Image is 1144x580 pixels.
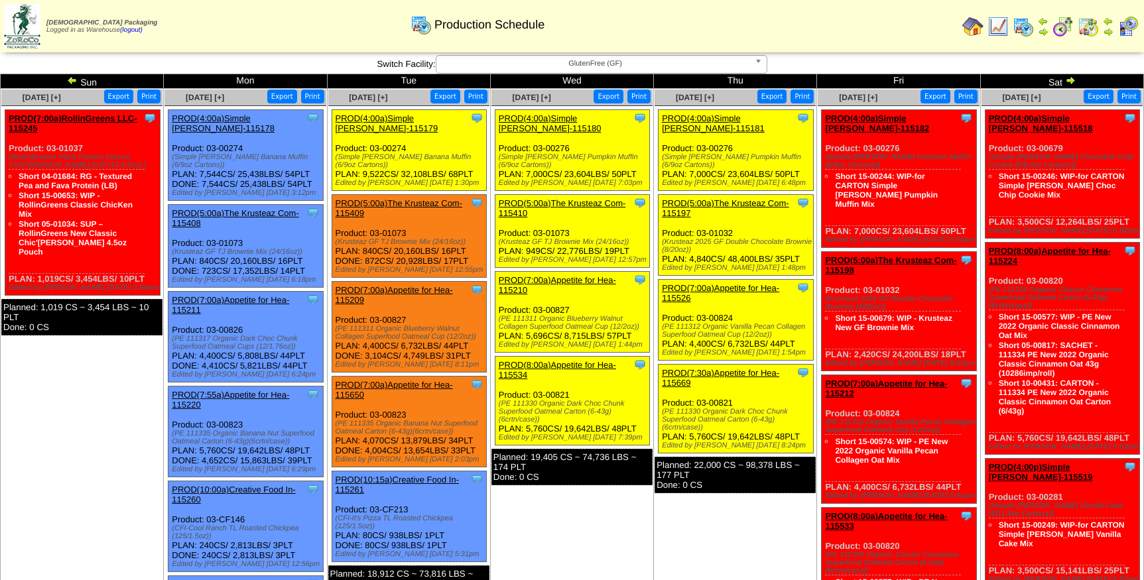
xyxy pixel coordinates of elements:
[999,172,1125,200] a: Short 15-00246: WIP-for CARTON Simple [PERSON_NAME] Choc Chip Cookie Mix
[470,473,483,486] img: Tooltip
[989,462,1093,482] a: PROD(4:00p)Simple [PERSON_NAME]-115519
[336,361,487,369] div: Edited by [PERSON_NAME] [DATE] 8:11pm
[470,111,483,125] img: Tooltip
[168,110,324,201] div: Product: 03-00274 PLAN: 7,544CS / 25,438LBS / 54PLT DONE: 7,544CS / 25,438LBS / 54PLT
[172,208,298,228] a: PROD(5:00a)The Krusteaz Com-115408
[655,457,816,493] div: Planned: 22,000 CS ~ 98,378 LBS ~ 177 PLT Done: 0 CS
[1123,460,1137,473] img: Tooltip
[168,292,324,382] div: Product: 03-00826 PLAN: 4,400CS / 5,808LBS / 44PLT DONE: 4,410CS / 5,821LBS / 44PLT
[985,110,1140,239] div: Product: 03-00679 PLAN: 3,500CS / 12,264LBS / 25PLT
[499,153,650,169] div: (Simple [PERSON_NAME] Pumpkin Muffin (6/9oz Cartons))
[633,273,647,286] img: Tooltip
[9,113,137,133] a: PROD(7:00a)RollinGreens LLC-115245
[627,89,651,103] button: Print
[172,524,323,540] div: (CFI-Cool Ranch TL Roasted Chickpea (125/1.5oz))
[495,272,650,353] div: Product: 03-00827 PLAN: 5,696CS / 8,715LBS / 57PLT
[9,284,160,292] div: Edited by [PERSON_NAME] [DATE] 3:54pm
[267,89,297,103] button: Export
[46,19,157,34] span: Logged in as Warehouse
[999,341,1109,378] a: Short 05-00817: SACHET - 111334 PE New 2022 Organic Classic Cinnamon Oat 43g (10286imp/roll)
[822,252,977,371] div: Product: 03-01032 PLAN: 2,420CS / 24,200LBS / 18PLT
[499,315,650,331] div: (PE 111311 Organic Blueberry Walnut Collagen Superfood Oatmeal Cup (12/2oz))
[757,89,787,103] button: Export
[491,449,653,485] div: Planned: 19,405 CS ~ 74,736 LBS ~ 174 PLT Done: 0 CS
[336,420,487,435] div: (PE 111335 Organic Banana Nut Superfood Oatmeal Carton (6-43g)(6crtn/case))
[962,16,984,37] img: home.gif
[989,502,1140,518] div: (Simple [PERSON_NAME] Vanilla Cake (6/11.5oz Cartons))
[19,219,127,257] a: Short 05-01034: SUP – RollinGreens New Classic Chic'[PERSON_NAME] 4.5oz Pouch
[989,246,1111,266] a: PROD(8:00a)Appetite for Hea-115224
[172,153,323,169] div: (Simple [PERSON_NAME] Banana Muffin (6/9oz Cartons))
[336,198,462,218] a: PROD(5:00a)The Krusteaz Com-115409
[817,74,980,89] td: Fri
[495,357,650,445] div: Product: 03-00821 PLAN: 5,760CS / 19,642LBS / 48PLT
[676,93,714,102] a: [DATE] [+]
[120,27,143,34] a: (logout)
[186,93,224,102] span: [DATE] [+]
[513,93,551,102] a: [DATE] [+]
[633,111,647,125] img: Tooltip
[1117,16,1139,37] img: calendarcustomer.gif
[470,378,483,391] img: Tooltip
[1,74,164,89] td: Sun
[594,89,623,103] button: Export
[411,14,432,35] img: calendarprod.gif
[499,256,650,264] div: Edited by [PERSON_NAME] [DATE] 12:57pm
[960,377,973,390] img: Tooltip
[499,113,602,133] a: PROD(4:00a)Simple [PERSON_NAME]-115180
[336,113,438,133] a: PROD(4:00a)Simple [PERSON_NAME]-115179
[839,93,877,102] a: [DATE] [+]
[46,19,157,27] span: [DEMOGRAPHIC_DATA] Packaging
[430,89,460,103] button: Export
[999,520,1125,548] a: Short 15-00249: WIP-for CARTON Simple [PERSON_NAME] Vanilla Cake Mix
[662,368,779,388] a: PROD(7:30a)Appetite for Hea-115669
[332,282,487,373] div: Product: 03-00827 PLAN: 4,400CS / 6,732LBS / 44PLT DONE: 3,104CS / 4,749LBS / 31PLT
[662,238,813,254] div: (Krusteaz 2025 GF Double Chocolate Brownie (8/20oz))
[9,153,160,169] div: (RollinGreens Plant Protein Classic CHIC'[PERSON_NAME] SUP (12-4.5oz) )
[825,295,976,311] div: (Krusteaz 2025 GF Double Chocolate Brownie (8/20oz))
[306,293,320,306] img: Tooltip
[172,295,289,315] a: PROD(7:00a)Appetite for Hea-115211
[499,360,616,380] a: PROD(8:00a)Appetite for Hea-115534
[499,400,650,424] div: (PE 111330 Organic Dark Choc Chunk Superfood Oatmeal Carton (6-43g)(6crtn/case))
[19,172,132,190] a: Short 04-01684: RG - Textured Pea and Fava Protein (LB)
[349,93,387,102] a: [DATE] [+]
[1084,89,1113,103] button: Export
[495,110,650,191] div: Product: 03-00276 PLAN: 7,000CS / 23,604LBS / 50PLT
[464,89,487,103] button: Print
[796,196,810,209] img: Tooltip
[336,325,487,341] div: (PE 111311 Organic Blueberry Walnut Collagen Superfood Oatmeal Cup (12/2oz))
[336,179,487,187] div: Edited by [PERSON_NAME] [DATE] 1:30pm
[659,365,814,453] div: Product: 03-00821 PLAN: 5,760CS / 19,642LBS / 48PLT
[434,18,544,32] span: Production Schedule
[825,113,929,133] a: PROD(4:00a)Simple [PERSON_NAME]-115182
[143,111,157,125] img: Tooltip
[662,408,813,432] div: (PE 111330 Organic Dark Choc Chunk Superfood Oatmeal Carton (6-43g)(6crtn/case))
[306,483,320,496] img: Tooltip
[470,283,483,296] img: Tooltip
[654,74,817,89] td: Thu
[999,312,1120,340] a: Short 15-00577: WIP - PE New 2022 Organic Classic Cinnamon Oat Mix
[1117,89,1141,103] button: Print
[1002,93,1041,102] span: [DATE] [+]
[137,89,160,103] button: Print
[23,93,61,102] span: [DATE] [+]
[825,418,976,434] div: (PE 111312 Organic Vanilla Pecan Collagen Superfood Oatmeal Cup (12/2oz))
[825,236,976,244] div: Edited by [PERSON_NAME] [DATE] 6:50pm
[791,89,814,103] button: Print
[1065,75,1076,86] img: arrowright.gif
[796,366,810,379] img: Tooltip
[1123,111,1137,125] img: Tooltip
[172,335,323,351] div: (PE 111317 Organic Dark Choc Chunk Superfood Oatmeal Cups (12/1.76oz))
[470,196,483,209] img: Tooltip
[336,514,487,530] div: (CFI-It's Pizza TL Roasted Chickpea (125/1.5oz))
[332,377,487,467] div: Product: 03-00823 PLAN: 4,070CS / 13,879LBS / 34PLT DONE: 4,004CS / 13,654LBS / 33PLT
[336,285,453,305] a: PROD(7:00a)Appetite for Hea-115209
[19,191,133,219] a: Short 15-00653: WIP - RollinGreens Classic ChicKen Mix
[332,471,487,562] div: Product: 03-CF213 PLAN: 80CS / 938LBS / 1PLT DONE: 80CS / 938LBS / 1PLT
[825,255,956,275] a: PROD(5:00a)The Krusteaz Com-115198
[336,153,487,169] div: (Simple [PERSON_NAME] Banana Muffin (6/9oz Cartons))
[825,153,976,169] div: (Simple [PERSON_NAME] Pumpkin Muffin (6/9oz Cartons))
